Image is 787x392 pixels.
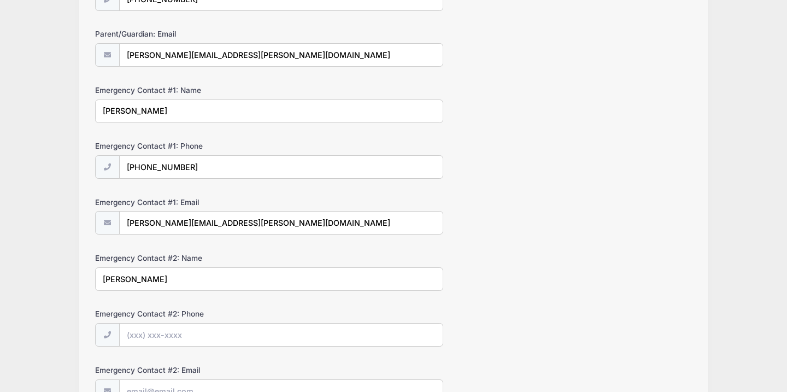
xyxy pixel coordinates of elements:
[119,155,443,179] input: (xxx) xxx-xxxx
[95,365,294,376] label: Emergency Contact #2: Email
[95,28,294,39] label: Parent/Guardian: Email
[119,211,443,235] input: email@email.com
[95,85,294,96] label: Emergency Contact #1: Name
[95,141,294,151] label: Emergency Contact #1: Phone
[95,308,294,319] label: Emergency Contact #2: Phone
[119,323,443,347] input: (xxx) xxx-xxxx
[119,43,443,67] input: email@email.com
[95,197,294,208] label: Emergency Contact #1: Email
[95,253,294,264] label: Emergency Contact #2: Name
